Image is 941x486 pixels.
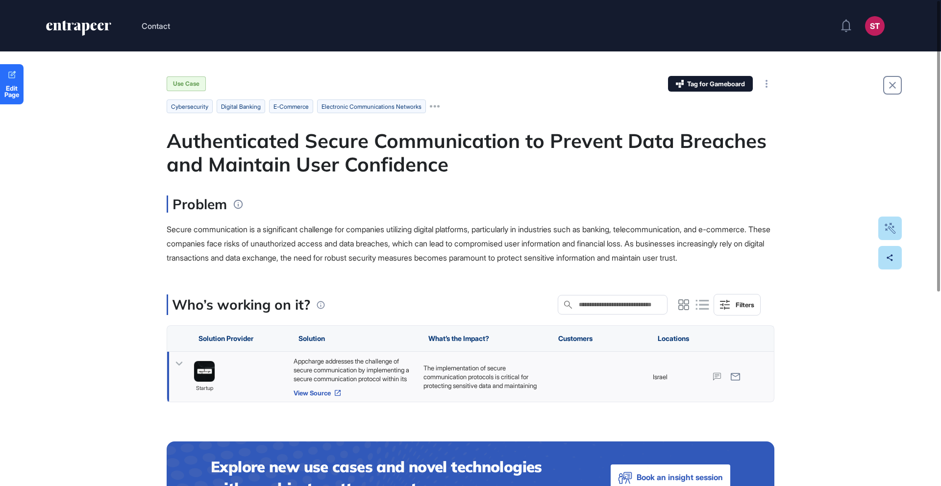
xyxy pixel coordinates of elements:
[653,372,668,381] span: Israel
[294,389,414,397] a: View Source
[317,99,426,113] li: electronic communications networks
[865,16,885,36] button: ST
[428,335,489,342] span: What’s the Impact?
[687,81,745,87] span: Tag for Gameboard
[558,335,593,342] span: Customers
[167,99,213,113] li: cybersecurity
[217,99,265,113] li: digital banking
[294,357,414,383] div: Appcharge addresses the challenge of secure communication by implementing a secure communication ...
[298,335,325,342] span: Solution
[736,301,754,309] div: Filters
[167,129,774,176] div: Authenticated Secure Communication to Prevent Data Breaches and Maintain User Confidence
[194,361,215,383] a: image
[198,335,253,342] span: Solution Provider
[167,224,770,263] span: Secure communication is a significant challenge for companies utilizing digital platforms, partic...
[142,20,170,32] button: Contact
[637,470,723,485] span: Book an insight session
[714,294,761,316] button: Filters
[172,294,310,315] p: Who’s working on it?
[196,385,213,393] span: startup
[167,76,206,91] div: Use Case
[167,195,227,213] h3: Problem
[658,335,689,342] span: Locations
[194,362,215,382] img: image
[45,21,112,39] a: entrapeer-logo
[269,99,313,113] li: e-commerce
